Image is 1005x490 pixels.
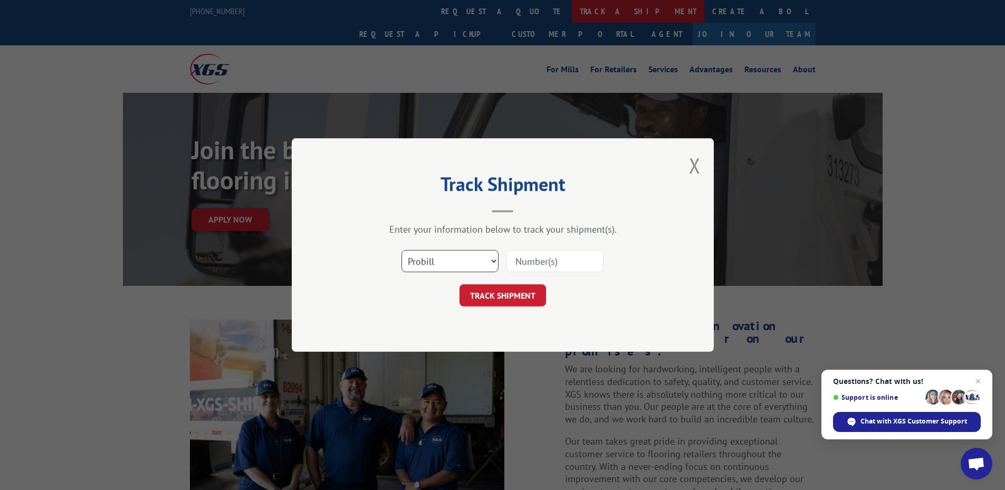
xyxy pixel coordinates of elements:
input: Number(s) [506,250,604,272]
span: Chat with XGS Customer Support [833,412,981,432]
div: Enter your information below to track your shipment(s). [344,223,661,235]
h2: Track Shipment [344,177,661,197]
span: Questions? Chat with us! [833,377,981,386]
button: Close modal [689,151,701,179]
a: Open chat [961,448,992,479]
span: Support is online [833,393,922,401]
span: Chat with XGS Customer Support [860,417,967,426]
button: TRACK SHIPMENT [460,284,546,306]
